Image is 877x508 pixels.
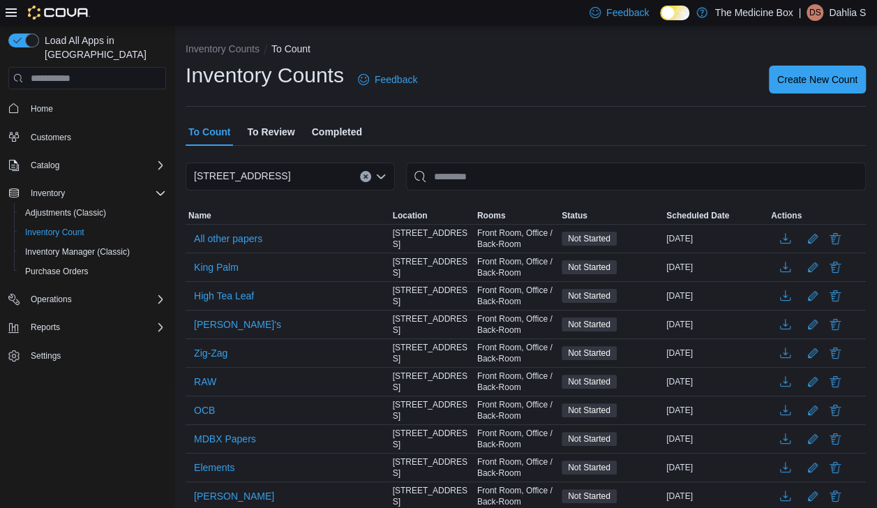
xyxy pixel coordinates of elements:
[375,171,387,182] button: Open list of options
[393,399,472,421] span: [STREET_ADDRESS]
[393,285,472,307] span: [STREET_ADDRESS]
[25,129,77,146] a: Customers
[188,228,268,249] button: All other papers
[804,285,821,306] button: Edit count details
[664,230,768,247] div: [DATE]
[827,488,844,505] button: Delete
[568,290,610,302] span: Not Started
[804,457,821,478] button: Edit count details
[188,118,230,146] span: To Count
[664,316,768,333] div: [DATE]
[804,314,821,335] button: Edit count details
[568,318,610,331] span: Not Started
[393,227,472,250] span: [STREET_ADDRESS]
[14,262,172,281] button: Purchase Orders
[804,228,821,249] button: Edit count details
[360,171,371,182] button: Clear input
[20,224,166,241] span: Inventory Count
[827,459,844,476] button: Delete
[188,314,287,335] button: [PERSON_NAME]'s
[474,425,559,453] div: Front Room, Office / Back-Room
[393,342,472,364] span: [STREET_ADDRESS]
[474,368,559,396] div: Front Room, Office / Back-Room
[194,489,274,503] span: [PERSON_NAME]
[568,433,610,445] span: Not Started
[14,203,172,223] button: Adjustments (Classic)
[827,316,844,333] button: Delete
[562,461,617,475] span: Not Started
[393,371,472,393] span: [STREET_ADDRESS]
[20,244,166,260] span: Inventory Manager (Classic)
[25,347,166,364] span: Settings
[562,210,587,221] span: Status
[312,118,362,146] span: Completed
[568,375,610,388] span: Not Started
[25,185,166,202] span: Inventory
[827,345,844,361] button: Delete
[664,345,768,361] div: [DATE]
[186,207,390,224] button: Name
[25,157,65,174] button: Catalog
[31,132,71,143] span: Customers
[188,285,260,306] button: High Tea Leaf
[31,294,72,305] span: Operations
[25,157,166,174] span: Catalog
[568,490,610,502] span: Not Started
[562,260,617,274] span: Not Started
[3,127,172,147] button: Customers
[25,227,84,238] span: Inventory Count
[25,207,106,218] span: Adjustments (Classic)
[188,400,220,421] button: OCB
[186,43,260,54] button: Inventory Counts
[25,246,130,257] span: Inventory Manager (Classic)
[194,232,262,246] span: All other papers
[25,99,166,117] span: Home
[406,163,866,190] input: This is a search bar. After typing your query, hit enter to filter the results lower in the page.
[568,347,610,359] span: Not Started
[562,346,617,360] span: Not Started
[829,4,866,21] p: Dahlia S
[31,322,60,333] span: Reports
[474,225,559,253] div: Front Room, Office / Back-Room
[393,256,472,278] span: [STREET_ADDRESS]
[188,210,211,221] span: Name
[31,103,53,114] span: Home
[769,66,866,94] button: Create New Count
[827,259,844,276] button: Delete
[568,461,610,474] span: Not Started
[562,432,617,446] span: Not Started
[562,489,617,503] span: Not Started
[664,373,768,390] div: [DATE]
[3,317,172,337] button: Reports
[14,242,172,262] button: Inventory Manager (Classic)
[804,428,821,449] button: Edit count details
[474,339,559,367] div: Front Room, Office / Back-Room
[606,6,649,20] span: Feedback
[804,371,821,392] button: Edit count details
[474,253,559,281] div: Front Room, Office / Back-Room
[807,4,823,21] div: Dahlia S
[804,257,821,278] button: Edit count details
[14,223,172,242] button: Inventory Count
[188,428,262,449] button: MDBX Papers
[568,404,610,417] span: Not Started
[188,257,244,278] button: King Palm
[809,4,821,21] span: DS
[20,204,112,221] a: Adjustments (Classic)
[827,431,844,447] button: Delete
[474,207,559,224] button: Rooms
[31,188,65,199] span: Inventory
[477,210,506,221] span: Rooms
[25,291,77,308] button: Operations
[188,343,233,364] button: Zig-Zag
[194,260,239,274] span: King Palm
[186,42,866,59] nav: An example of EuiBreadcrumbs
[31,160,59,171] span: Catalog
[827,373,844,390] button: Delete
[664,488,768,505] div: [DATE]
[25,128,166,146] span: Customers
[827,402,844,419] button: Delete
[3,156,172,175] button: Catalog
[188,486,280,507] button: [PERSON_NAME]
[390,207,474,224] button: Location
